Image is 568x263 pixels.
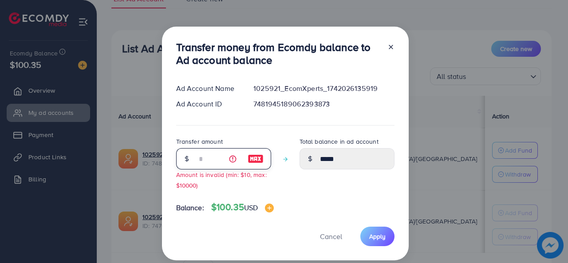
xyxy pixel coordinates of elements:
img: image [248,153,264,164]
h4: $100.35 [211,202,274,213]
span: Balance: [176,203,204,213]
label: Transfer amount [176,137,223,146]
span: USD [244,203,258,212]
h3: Transfer money from Ecomdy balance to Ad account balance [176,41,380,67]
small: Amount is invalid (min: $10, max: $10000) [176,170,267,189]
div: Ad Account ID [169,99,247,109]
img: image [265,204,274,212]
div: 7481945189062393873 [246,99,401,109]
span: Cancel [320,232,342,241]
label: Total balance in ad account [300,137,379,146]
div: Ad Account Name [169,83,247,94]
div: 1025921_EcomXperts_1742026135919 [246,83,401,94]
span: Apply [369,232,386,241]
button: Cancel [309,227,353,246]
button: Apply [360,227,394,246]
